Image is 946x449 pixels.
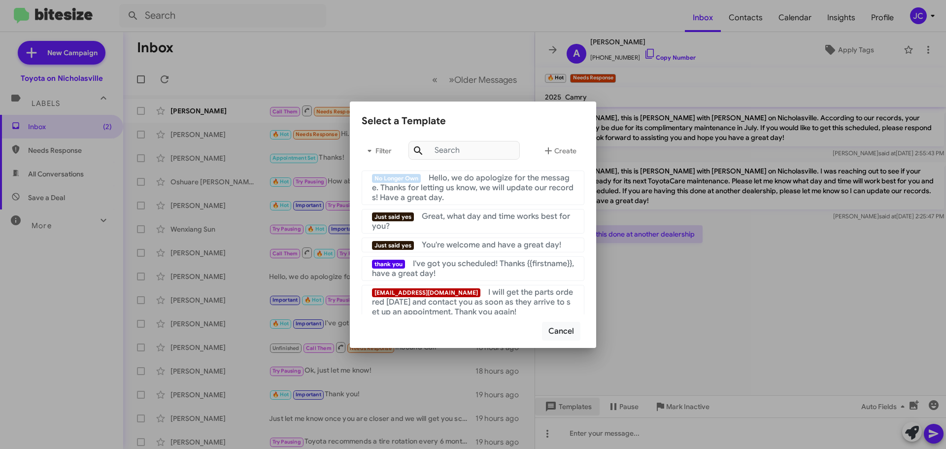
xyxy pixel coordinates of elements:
input: Search [408,141,520,160]
span: I will get the parts ordered [DATE] and contact you as soon as they arrive to set up an appointme... [372,287,573,317]
button: Filter [362,139,393,163]
span: Hello, we do apologize for the message. Thanks for letting us know, we will update our records! H... [372,173,574,203]
span: I've got you scheduled! Thanks {{firstname}}, have a great day! [372,259,574,278]
span: No Longer Own [372,174,421,183]
button: Create [535,139,584,163]
span: [EMAIL_ADDRESS][DOMAIN_NAME] [372,288,480,297]
span: Just said yes [372,212,414,221]
div: Select a Template [362,113,584,129]
span: thank you [372,260,405,269]
span: You're welcome and have a great day! [422,240,561,250]
span: Create [542,142,576,160]
button: Cancel [542,322,580,341]
span: Great, what day and time works best for you? [372,211,570,231]
span: Filter [362,142,393,160]
span: Just said yes [372,241,414,250]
